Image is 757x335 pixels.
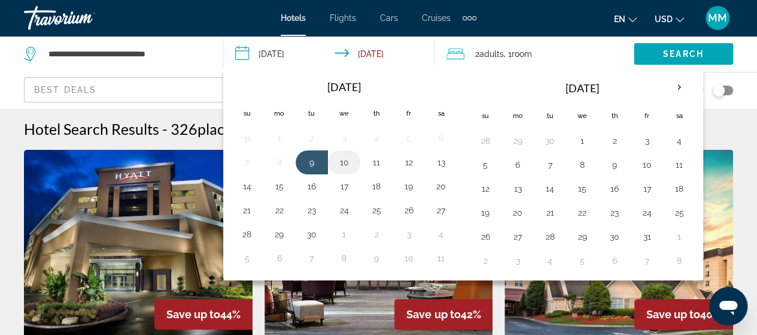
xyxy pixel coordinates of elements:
[605,156,624,173] button: Day 9
[162,120,168,138] span: -
[281,13,306,23] a: Hotels
[302,178,321,195] button: Day 16
[394,299,492,330] div: 42%
[605,180,624,197] button: Day 16
[367,226,386,243] button: Day 2
[704,85,733,96] button: Toggle map
[670,228,689,245] button: Day 1
[367,250,386,267] button: Day 9
[512,49,532,59] span: Room
[670,252,689,269] button: Day 8
[154,299,253,330] div: 44%
[504,46,532,62] span: , 1
[330,13,356,23] a: Flights
[646,308,700,321] span: Save up to
[475,46,504,62] span: 2
[431,178,451,195] button: Day 20
[709,287,747,325] iframe: Button to launch messaging window
[197,120,364,138] span: places to spend your time
[670,132,689,149] button: Day 4
[422,13,451,23] a: Cruises
[476,204,495,221] button: Day 19
[479,49,504,59] span: Adults
[655,14,673,24] span: USD
[263,74,425,100] th: [DATE]
[335,178,354,195] button: Day 17
[637,204,656,221] button: Day 24
[670,156,689,173] button: Day 11
[637,252,656,269] button: Day 7
[431,250,451,267] button: Day 11
[476,252,495,269] button: Day 2
[605,252,624,269] button: Day 6
[431,202,451,219] button: Day 27
[637,228,656,245] button: Day 31
[223,36,434,72] button: Check-in date: Sep 12, 2025 Check-out date: Sep 14, 2025
[238,154,257,171] button: Day 7
[540,132,560,149] button: Day 30
[406,308,460,321] span: Save up to
[605,132,624,149] button: Day 2
[367,178,386,195] button: Day 18
[238,250,257,267] button: Day 5
[476,132,495,149] button: Day 28
[540,156,560,173] button: Day 7
[302,154,321,171] button: Day 9
[399,226,418,243] button: Day 3
[335,154,354,171] button: Day 10
[399,202,418,219] button: Day 26
[270,178,289,195] button: Day 15
[573,156,592,173] button: Day 8
[463,8,476,28] button: Extra navigation items
[238,226,257,243] button: Day 28
[431,154,451,171] button: Day 13
[476,180,495,197] button: Day 12
[702,5,733,31] button: User Menu
[637,180,656,197] button: Day 17
[302,226,321,243] button: Day 30
[431,130,451,147] button: Day 6
[573,180,592,197] button: Day 15
[302,250,321,267] button: Day 7
[540,180,560,197] button: Day 14
[655,10,684,28] button: Change currency
[380,13,398,23] a: Cars
[335,250,354,267] button: Day 8
[367,154,386,171] button: Day 11
[573,204,592,221] button: Day 22
[634,299,733,330] div: 40%
[367,130,386,147] button: Day 4
[166,308,220,321] span: Save up to
[335,202,354,219] button: Day 24
[508,252,527,269] button: Day 3
[238,130,257,147] button: Day 31
[367,202,386,219] button: Day 25
[637,132,656,149] button: Day 3
[508,132,527,149] button: Day 29
[335,130,354,147] button: Day 3
[573,132,592,149] button: Day 1
[399,178,418,195] button: Day 19
[501,74,663,102] th: [DATE]
[335,226,354,243] button: Day 1
[238,178,257,195] button: Day 14
[24,120,159,138] h1: Hotel Search Results
[508,204,527,221] button: Day 20
[670,204,689,221] button: Day 25
[476,156,495,173] button: Day 5
[476,228,495,245] button: Day 26
[24,2,144,34] a: Travorium
[434,36,634,72] button: Travelers: 2 adults, 0 children
[540,204,560,221] button: Day 21
[573,228,592,245] button: Day 29
[605,204,624,221] button: Day 23
[708,12,727,24] span: MM
[605,228,624,245] button: Day 30
[399,154,418,171] button: Day 12
[614,14,625,24] span: en
[270,202,289,219] button: Day 22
